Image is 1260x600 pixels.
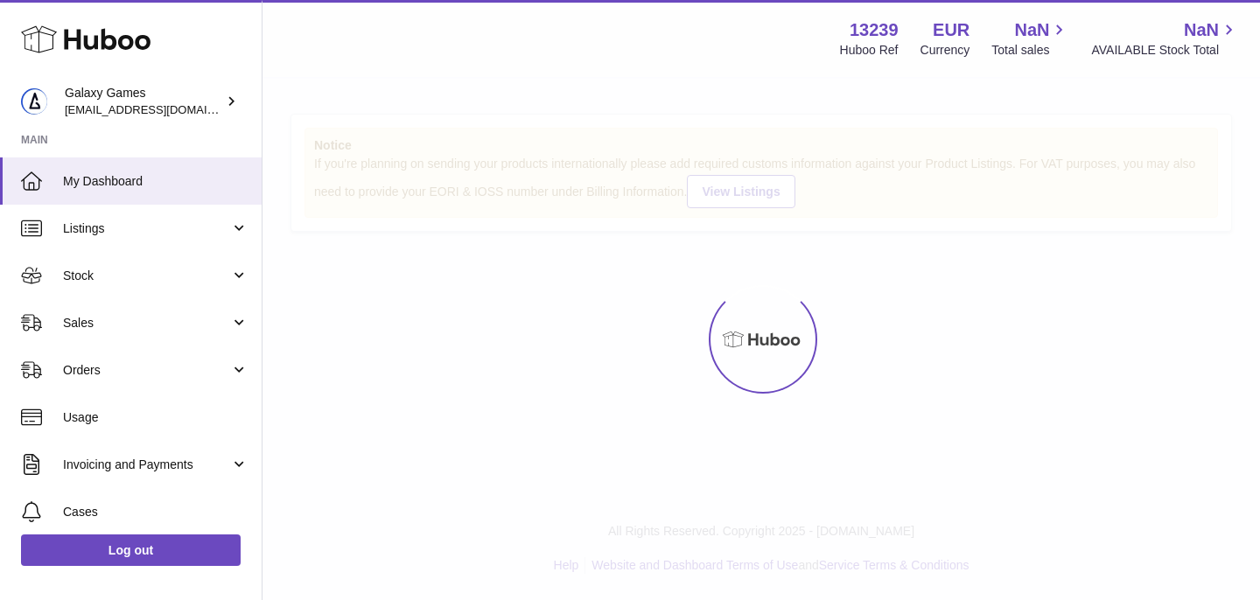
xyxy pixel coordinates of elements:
a: NaN AVAILABLE Stock Total [1091,18,1239,59]
strong: 13239 [850,18,899,42]
span: NaN [1014,18,1049,42]
div: Huboo Ref [840,42,899,59]
span: AVAILABLE Stock Total [1091,42,1239,59]
span: Listings [63,220,230,237]
span: Orders [63,362,230,379]
img: shop@backgammongalaxy.com [21,88,47,115]
span: Usage [63,409,248,426]
div: Galaxy Games [65,85,222,118]
span: Sales [63,315,230,331]
span: My Dashboard [63,173,248,190]
a: Log out [21,534,241,566]
span: NaN [1184,18,1219,42]
div: Currency [920,42,970,59]
span: Total sales [991,42,1069,59]
a: NaN Total sales [991,18,1069,59]
strong: EUR [933,18,969,42]
span: Invoicing and Payments [63,457,230,473]
span: [EMAIL_ADDRESS][DOMAIN_NAME] [65,102,257,116]
span: Cases [63,504,248,520]
span: Stock [63,268,230,284]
